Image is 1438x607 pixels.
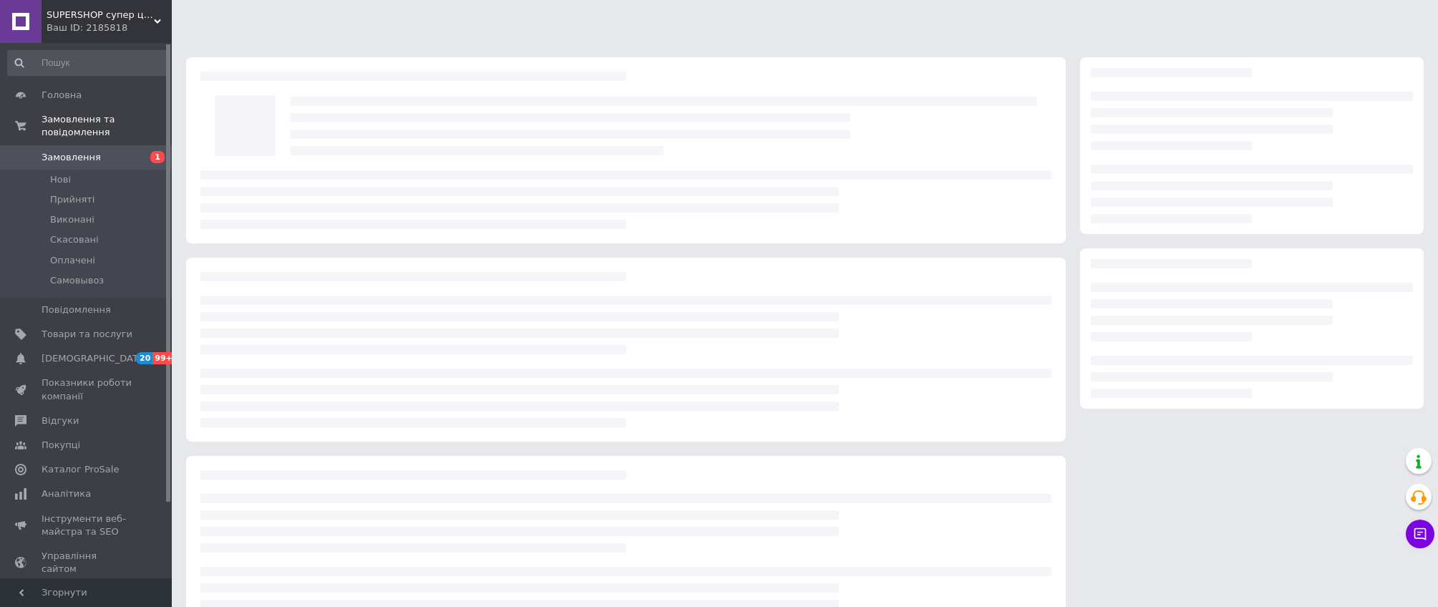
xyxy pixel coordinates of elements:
[42,89,82,102] span: Головна
[50,173,71,186] span: Нові
[47,21,172,34] div: Ваш ID: 2185818
[42,377,132,402] span: Показники роботи компанії
[50,193,94,206] span: Прийняті
[47,9,154,21] span: SUPERSHOP супер ціни, супер вибір, супер покупки!
[136,352,152,364] span: 20
[50,233,99,246] span: Скасовані
[1406,520,1434,548] button: Чат з покупцем
[42,513,132,538] span: Інструменти веб-майстра та SEO
[42,463,119,476] span: Каталог ProSale
[42,414,79,427] span: Відгуки
[42,439,80,452] span: Покупці
[50,213,94,226] span: Виконані
[42,352,147,365] span: [DEMOGRAPHIC_DATA]
[150,151,165,163] span: 1
[42,550,132,576] span: Управління сайтом
[42,328,132,341] span: Товари та послуги
[42,113,172,139] span: Замовлення та повідомлення
[152,352,176,364] span: 99+
[42,151,101,164] span: Замовлення
[42,487,91,500] span: Аналітика
[50,274,104,287] span: Самовывоз
[7,50,168,76] input: Пошук
[50,254,95,267] span: Оплачені
[42,303,111,316] span: Повідомлення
